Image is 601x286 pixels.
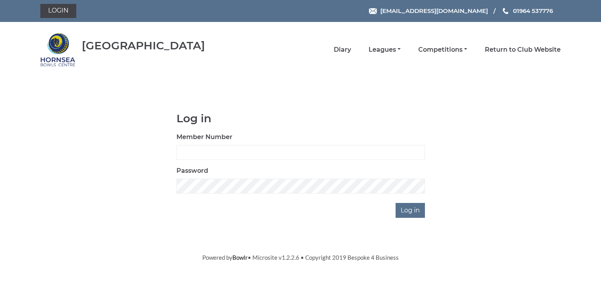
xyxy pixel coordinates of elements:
a: Competitions [418,45,467,54]
a: Diary [334,45,351,54]
a: Bowlr [232,254,248,261]
img: Phone us [503,8,508,14]
label: Password [176,166,208,176]
a: Login [40,4,76,18]
img: Email [369,8,377,14]
a: Leagues [369,45,401,54]
div: [GEOGRAPHIC_DATA] [82,40,205,52]
a: Phone us 01964 537776 [502,6,553,15]
label: Member Number [176,132,232,142]
span: [EMAIL_ADDRESS][DOMAIN_NAME] [380,7,488,14]
span: 01964 537776 [513,7,553,14]
span: Powered by • Microsite v1.2.2.6 • Copyright 2019 Bespoke 4 Business [202,254,399,261]
a: Email [EMAIL_ADDRESS][DOMAIN_NAME] [369,6,488,15]
a: Return to Club Website [485,45,561,54]
input: Log in [396,203,425,218]
img: Hornsea Bowls Centre [40,32,76,67]
h1: Log in [176,112,425,125]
